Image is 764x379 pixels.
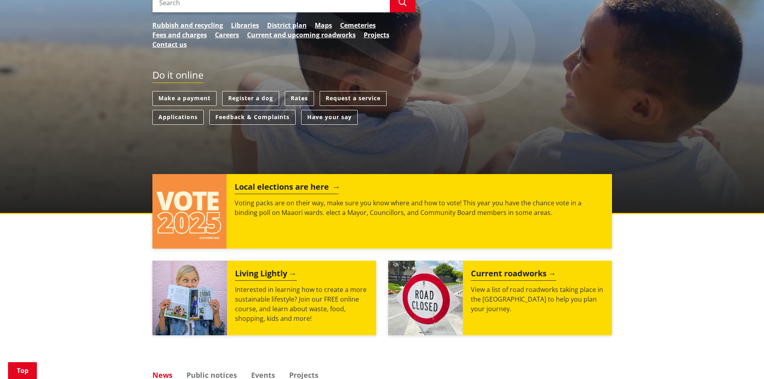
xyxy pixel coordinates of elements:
[315,20,332,30] a: Maps
[152,20,223,30] a: Rubbish and recycling
[152,261,376,335] a: Living Lightly Interested in learning how to create a more sustainable lifestyle? Join our FREE o...
[152,174,612,249] a: Local elections are here Voting packs are on their way, make sure you know where and how to vote!...
[152,174,227,249] img: Vote 2025
[364,30,389,40] a: Projects
[152,371,172,379] a: News
[152,30,207,40] a: Fees and charges
[152,261,227,335] img: Mainstream Green Workshop Series
[235,269,297,281] h2: Living Lightly
[231,20,259,30] a: Libraries
[727,345,756,374] iframe: Messenger Launcher
[152,110,204,125] a: Applications
[235,182,338,194] h2: Local elections are here
[289,371,318,379] a: Projects
[215,30,239,40] a: Careers
[209,110,296,125] a: Feedback & Complaints
[320,91,387,106] a: Request a service
[388,261,463,335] img: Road closed sign
[152,40,187,49] a: Contact us
[340,20,376,30] a: Cemeteries
[235,285,368,323] p: Interested in learning how to create a more sustainable lifestyle? Join our FREE online course, a...
[301,110,358,125] a: Have your say
[152,91,217,106] a: Make a payment
[285,91,314,106] a: Rates
[235,198,604,217] p: Voting packs are on their way, make sure you know where and how to vote! This year you have the c...
[388,261,612,335] a: Current roadworks View a list of road roadworks taking place in the [GEOGRAPHIC_DATA] to help you...
[222,91,279,106] a: Register a dog
[8,362,37,379] a: Top
[471,269,556,281] h2: Current roadworks
[152,69,203,83] h2: Do it online
[247,30,356,40] a: Current and upcoming roadworks
[251,371,275,379] a: Events
[186,371,237,379] a: Public notices
[471,285,604,314] p: View a list of road roadworks taking place in the [GEOGRAPHIC_DATA] to help you plan your journey.
[267,20,307,30] a: District plan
